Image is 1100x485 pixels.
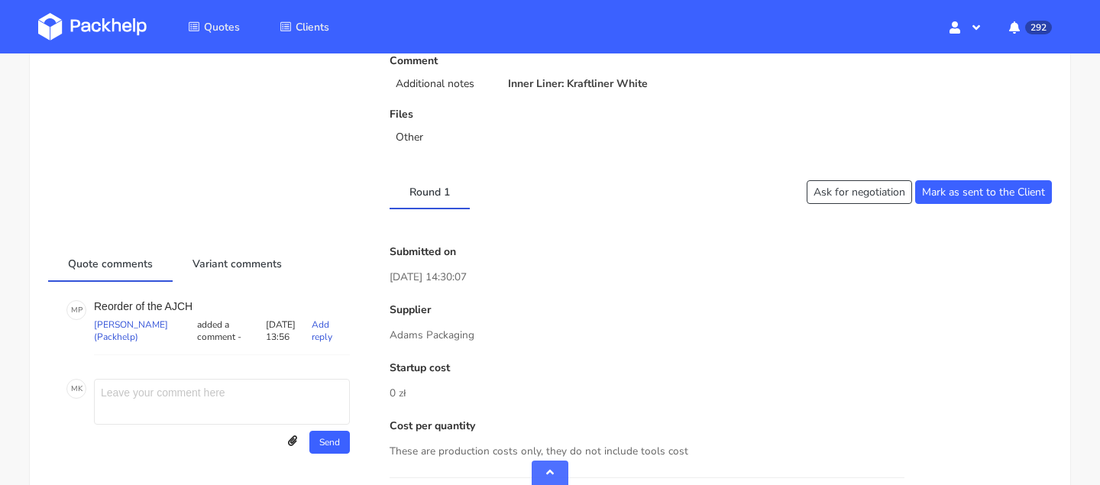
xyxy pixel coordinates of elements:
a: Clients [261,13,348,40]
button: 292 [997,13,1062,40]
p: Files [390,108,710,121]
p: Add reply [312,318,350,343]
p: Additional notes [396,78,489,90]
a: Quote comments [48,246,173,280]
p: added a comment - [194,318,265,343]
p: Submitted on [390,246,1052,258]
span: M [71,379,78,399]
p: [PERSON_NAME] (Packhelp) [94,318,194,343]
p: Inner Liner: Kraftliner White [508,78,710,90]
span: K [78,379,82,399]
button: Send [309,431,350,454]
button: Mark as sent to the Client [915,180,1052,204]
span: Quotes [204,20,240,34]
p: [DATE] 14:30:07 [390,269,1052,286]
a: Variant comments [173,246,302,280]
p: Startup cost [390,362,1052,374]
button: Ask for negotiation [807,180,912,204]
p: Adams Packaging [390,327,1052,344]
span: P [78,300,82,320]
p: Reorder of the AJCH [94,300,350,312]
p: Other [396,131,489,144]
p: Comment [390,55,710,67]
p: Supplier [390,304,1052,316]
span: Clients [296,20,329,34]
a: Round 1 [390,174,470,208]
span: 292 [1025,21,1052,34]
p: Cost per quantity [390,420,1052,432]
p: These are production costs only, they do not include tools cost [390,443,1052,460]
span: M [71,300,78,320]
img: Dashboard [38,13,147,40]
a: Quotes [170,13,258,40]
p: 0 zł [390,385,1052,402]
p: [DATE] 13:56 [266,318,312,343]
